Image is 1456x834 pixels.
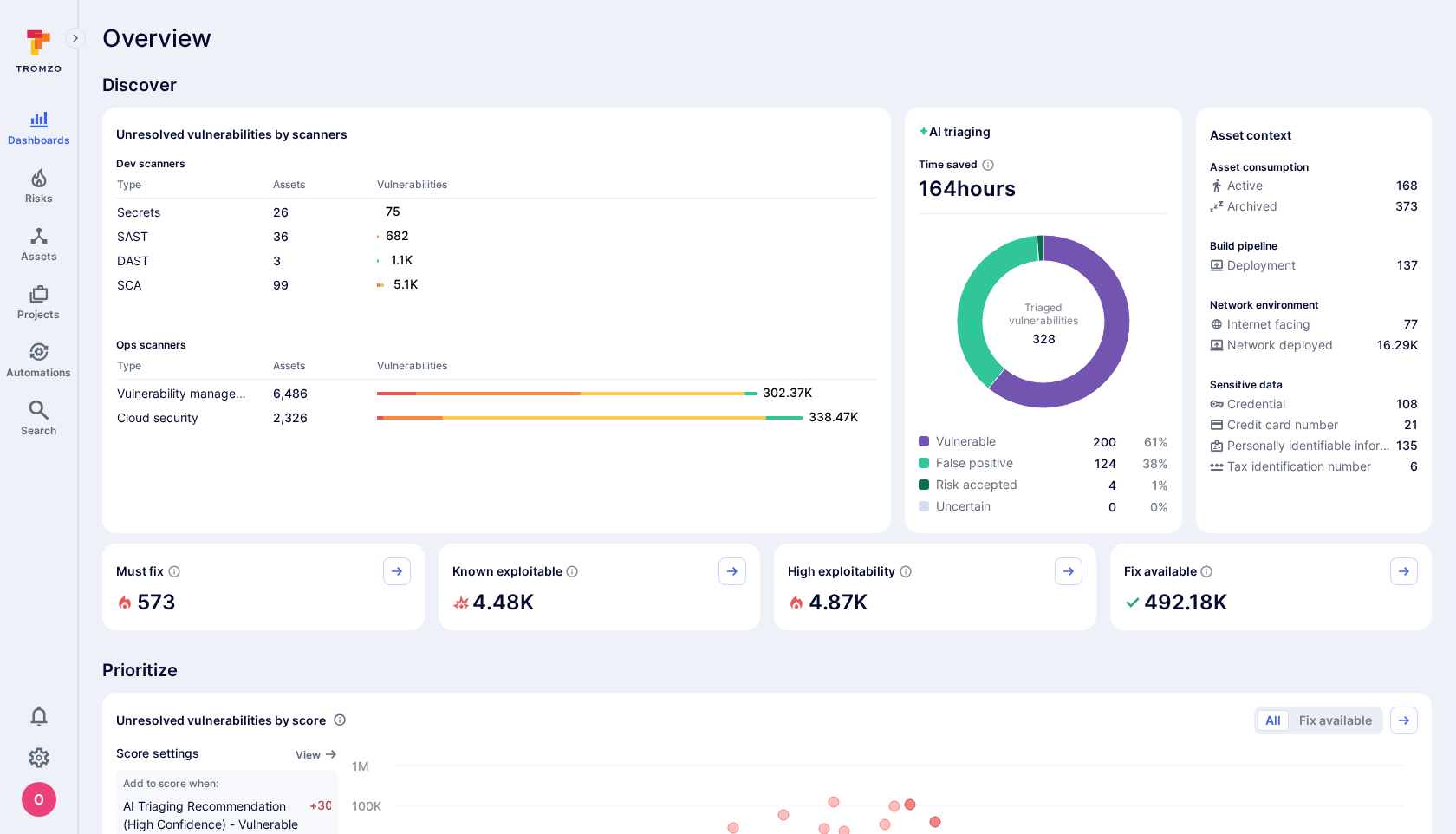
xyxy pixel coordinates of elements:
[1032,330,1056,348] span: total
[386,204,400,218] text: 75
[1210,416,1418,437] div: Evidence indicative of processing credit card numbers
[1144,434,1168,449] span: 61 %
[117,277,141,292] a: SCA
[936,433,996,450] span: Vulnerable
[8,134,70,147] span: Dashboards
[788,563,895,580] span: High exploitability
[116,157,877,170] span: Dev scanners
[1142,456,1168,471] span: 38 %
[65,28,86,49] button: Expand navigation menu
[1210,198,1277,215] div: Archived
[809,409,858,424] text: 338.47K
[1227,257,1296,274] span: Deployment
[391,252,413,267] text: 1.1K
[1095,456,1116,471] a: 124
[1210,257,1418,274] a: Deployment137
[273,229,289,244] a: 36
[69,31,81,46] i: Expand navigation menu
[1199,564,1213,578] svg: Vulnerabilities with fix available
[809,585,868,620] h2: 4.87K
[273,410,308,425] a: 2,326
[1210,198,1418,215] a: Archived373
[1227,336,1333,354] span: Network deployed
[1210,416,1338,433] div: Credit card number
[167,564,181,578] svg: Risk score >=40 , missed SLA
[309,797,331,833] span: +30
[273,277,289,292] a: 99
[1227,395,1285,413] span: Credential
[377,251,860,271] a: 1.1K
[1227,458,1371,475] span: Tax identification number
[1144,434,1168,449] a: 61%
[1210,458,1418,475] a: Tax identification number6
[1124,563,1197,580] span: Fix available
[1227,316,1310,333] span: Internet facing
[1210,437,1418,458] div: Evidence indicative of processing personally identifiable information
[1291,710,1380,731] button: Fix available
[273,205,289,219] a: 26
[102,544,425,630] div: Must fix
[472,585,534,620] h2: 4.48K
[117,253,149,268] a: DAST
[22,782,56,817] div: oleg malkov
[117,229,148,244] a: SAST
[137,585,176,620] h2: 573
[1108,499,1116,514] a: 0
[1210,177,1418,198] div: Commits seen in the last 180 days
[1404,316,1418,333] span: 77
[25,192,53,205] span: Risks
[352,798,381,812] text: 100K
[1210,378,1283,391] p: Sensitive data
[377,226,860,247] a: 682
[116,712,326,729] span: Unresolved vulnerabilities by score
[377,407,860,428] a: 338.47K
[123,798,298,831] span: AI Triaging Recommendation (High Confidence) - Vulnerable
[6,366,71,379] span: Automations
[1210,336,1418,354] a: Network deployed16.29K
[1210,316,1310,333] div: Internet facing
[117,410,198,425] a: Cloud security
[117,205,160,219] a: Secrets
[919,175,1168,203] span: 164 hours
[116,563,164,580] span: Must fix
[1395,198,1418,215] span: 373
[1397,257,1418,274] span: 137
[273,386,308,401] a: 6,486
[1210,395,1285,413] div: Credential
[1210,177,1263,194] div: Active
[386,228,409,243] text: 682
[333,711,347,729] div: Number of vulnerabilities in status 'Open' 'Triaged' and 'In process' grouped by score
[1210,458,1371,475] div: Tax identification number
[774,544,1096,630] div: High exploitability
[1210,298,1319,311] p: Network environment
[1210,437,1418,454] a: Personally identifiable information (PII)135
[273,253,281,268] a: 3
[377,202,860,223] a: 75
[1210,395,1418,416] div: Evidence indicative of handling user or service credentials
[116,338,877,351] span: Ops scanners
[1210,416,1418,433] a: Credit card number21
[1150,499,1168,514] span: 0 %
[1210,257,1418,277] div: Configured deployment pipeline
[1396,395,1418,413] span: 108
[22,782,56,817] img: ACg8ocJcCe-YbLxGm5tc0PuNRxmgP8aEm0RBXn6duO8aeMVK9zjHhw=s96-c
[452,563,562,580] span: Known exploitable
[1108,478,1116,492] span: 4
[1410,458,1418,475] span: 6
[439,544,761,630] div: Known exploitable
[116,358,272,380] th: Type
[376,358,877,380] th: Vulnerabilities
[936,454,1013,472] span: False positive
[17,308,60,321] span: Projects
[117,386,264,401] a: Vulnerability management
[1210,336,1333,354] div: Network deployed
[116,745,199,763] span: Score settings
[1396,437,1418,454] span: 135
[1152,478,1168,492] span: 1 %
[1210,395,1418,413] a: Credential108
[1093,434,1116,449] a: 200
[21,424,56,437] span: Search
